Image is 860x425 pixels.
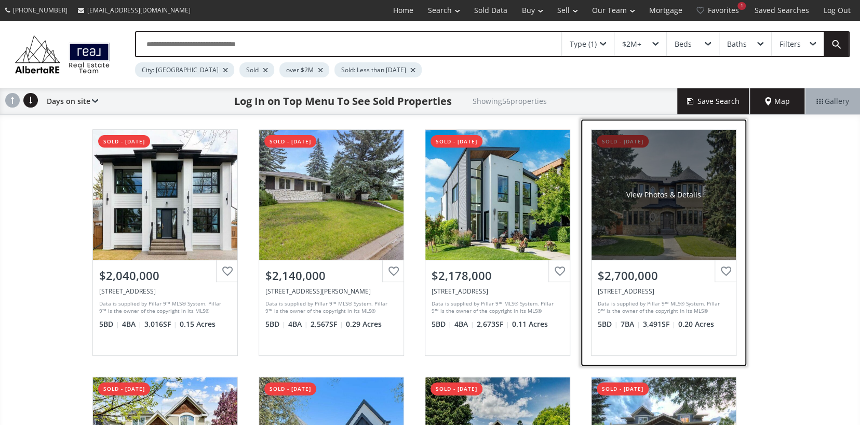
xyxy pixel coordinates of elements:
[570,41,597,48] div: Type (1)
[432,319,452,329] span: 5 BD
[765,96,790,107] span: Map
[675,41,692,48] div: Beds
[581,119,747,366] a: sold - [DATE]View Photos & Details$2,700,000[STREET_ADDRESS]Data is supplied by Pillar 9™ MLS® Sy...
[750,88,805,114] div: Map
[265,300,395,315] div: Data is supplied by Pillar 9™ MLS® System. Pillar 9™ is the owner of the copyright in its MLS® Sy...
[477,319,509,329] span: 2,673 SF
[265,287,397,296] div: 6836 Livingstone Drive SW, Calgary, AB T3E6J5
[87,6,191,15] span: [EMAIL_ADDRESS][DOMAIN_NAME]
[626,190,701,200] div: View Photos & Details
[180,319,216,329] span: 0.15 Acres
[294,190,369,200] div: View Photos & Details
[816,96,849,107] span: Gallery
[99,319,119,329] span: 5 BD
[128,190,203,200] div: View Photos & Details
[737,2,746,10] div: 1
[621,319,640,329] span: 7 BA
[512,319,548,329] span: 0.11 Acres
[678,319,714,329] span: 0.20 Acres
[460,190,535,200] div: View Photos & Details
[780,41,801,48] div: Filters
[727,41,747,48] div: Baths
[99,287,231,296] div: 3420 Caribou Drive NW, Calgary, AB T2L 0S5
[135,62,234,77] div: City: [GEOGRAPHIC_DATA]
[432,268,563,284] div: $2,178,000
[99,268,231,284] div: $2,040,000
[288,319,308,329] span: 4 BA
[598,300,727,315] div: Data is supplied by Pillar 9™ MLS® System. Pillar 9™ is the owner of the copyright in its MLS® Sy...
[239,62,274,77] div: Sold
[432,300,561,315] div: Data is supplied by Pillar 9™ MLS® System. Pillar 9™ is the owner of the copyright in its MLS® Sy...
[13,6,68,15] span: [PHONE_NUMBER]
[346,319,382,329] span: 0.29 Acres
[414,119,581,366] a: sold - [DATE]$2,178,000[STREET_ADDRESS]Data is supplied by Pillar 9™ MLS® System. Pillar 9™ is th...
[122,319,142,329] span: 4 BA
[334,62,422,77] div: Sold: Less than [DATE]
[622,41,641,48] div: $2M+
[473,97,547,105] h2: Showing 56 properties
[279,62,329,77] div: over $2M
[805,88,860,114] div: Gallery
[598,268,730,284] div: $2,700,000
[265,268,397,284] div: $2,140,000
[432,287,563,296] div: 2201 30 Avenue SW, Calgary, AB T2T 1R8
[248,119,414,366] a: sold - [DATE]$2,140,000[STREET_ADDRESS][PERSON_NAME]Data is supplied by Pillar 9™ MLS® System. Pi...
[265,319,286,329] span: 5 BD
[10,33,114,76] img: Logo
[82,119,248,366] a: sold - [DATE]$2,040,000[STREET_ADDRESS]Data is supplied by Pillar 9™ MLS® System. Pillar 9™ is th...
[454,319,474,329] span: 4 BA
[99,300,229,315] div: Data is supplied by Pillar 9™ MLS® System. Pillar 9™ is the owner of the copyright in its MLS® Sy...
[42,88,98,114] div: Days on site
[598,319,618,329] span: 5 BD
[677,88,750,114] button: Save Search
[144,319,177,329] span: 3,016 SF
[598,287,730,296] div: 915 24 Avenue NW, Calgary, AB T2M 1Y2
[234,94,452,109] h1: Log In on Top Menu To See Sold Properties
[73,1,196,20] a: [EMAIL_ADDRESS][DOMAIN_NAME]
[643,319,676,329] span: 3,491 SF
[311,319,343,329] span: 2,567 SF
